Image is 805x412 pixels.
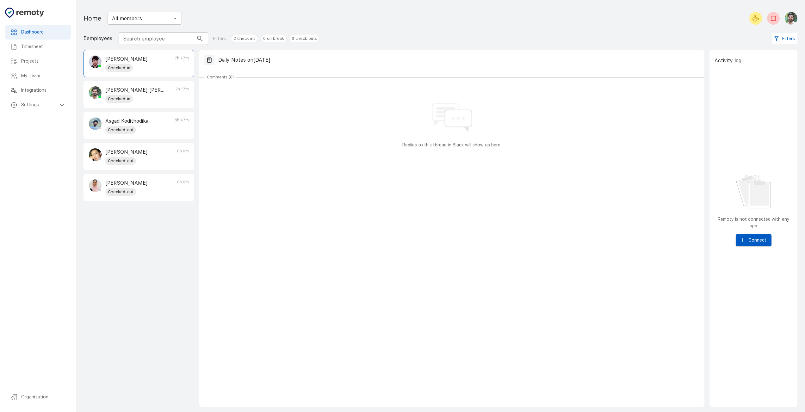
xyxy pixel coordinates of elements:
h6: Settings [21,101,58,108]
div: Organization [5,390,71,404]
button: Open [171,14,180,23]
p: 5 employees [84,35,112,42]
h6: Timesheet [21,43,66,50]
span: Checked-out [105,127,136,133]
h6: Dashboard [21,29,66,36]
div: Timesheet [5,40,71,54]
span: 0 on break [261,35,286,42]
p: Daily Notes on [DATE] [218,56,270,64]
p: [PERSON_NAME] [105,179,148,187]
img: Asgad Kodithodika [89,117,102,130]
div: Projects [5,54,71,69]
span: 2 check ins [231,35,258,42]
img: Nishana Moyan [89,179,102,192]
button: Check-out [767,12,780,25]
button: Start your break [749,12,762,25]
span: Checked-in [105,96,133,102]
h6: My Team [21,72,66,79]
h1: Home [84,13,101,23]
div: 0 on break [261,35,287,42]
p: 0h 0m [177,148,189,165]
p: Filters [213,35,226,42]
img: Muhammed Afsal Villan [785,12,797,25]
p: 7h 47m [175,55,189,72]
p: 7h 17m [175,86,189,103]
p: Asgad Kodithodika [105,117,148,125]
button: Filters [772,33,797,45]
p: 8h 47m [175,117,189,134]
span: 3 check outs [289,35,319,42]
div: Settings [5,98,71,112]
p: [PERSON_NAME] [PERSON_NAME] [105,86,165,94]
img: Muhammed Afsal Villan [89,86,102,99]
h6: Integrations [21,87,66,94]
p: 0h 0m [177,179,189,196]
span: Checked-out [105,189,136,195]
span: Checked-out [105,158,136,164]
span: Checked-in [105,65,133,71]
p: Remoty is not connected with any app [715,216,792,229]
p: [PERSON_NAME] [105,55,148,63]
p: Activity log [715,57,741,65]
h6: Projects [21,58,66,65]
div: My Team [5,69,71,83]
button: Muhammed Afsal Villan [782,9,797,27]
p: Replies to this thread in Slack will show up here. [204,142,699,148]
button: Connect [736,234,771,246]
p: Comments ( 0 ) [207,74,234,80]
div: Integrations [5,83,71,98]
h6: Organization [21,394,66,401]
div: Dashboard [5,25,71,40]
img: Mohammed Noman [89,55,102,68]
p: [PERSON_NAME] [105,148,148,156]
img: Cheng Fei [89,148,102,161]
